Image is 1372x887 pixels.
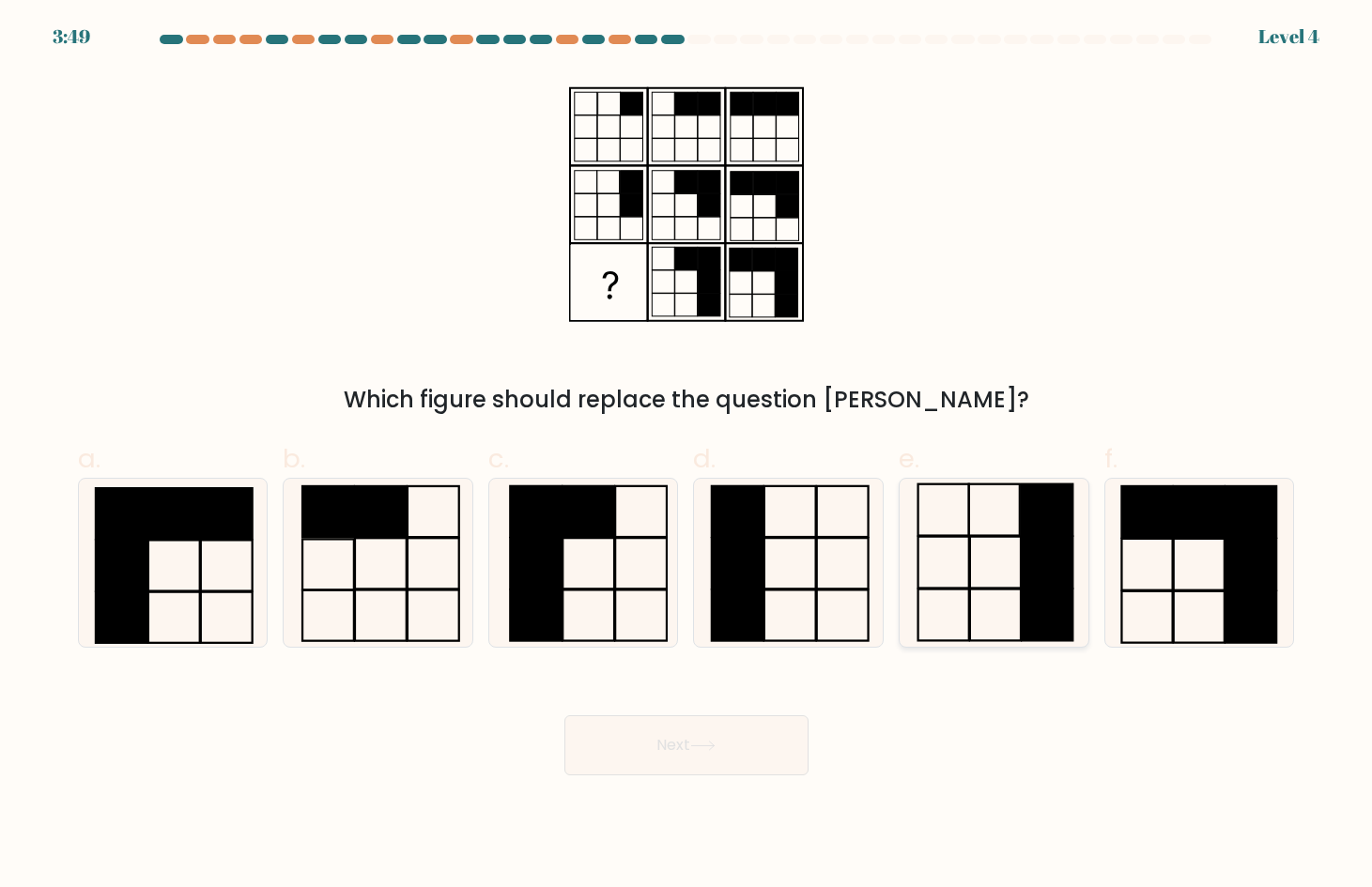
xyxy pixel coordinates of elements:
[283,440,305,477] span: b.
[78,440,100,477] span: a.
[899,440,919,477] span: e.
[53,23,90,51] div: 3:49
[1258,23,1319,51] div: Level 4
[564,715,809,775] button: Next
[693,440,716,477] span: d.
[89,383,1284,417] div: Which figure should replace the question [PERSON_NAME]?
[488,440,509,477] span: c.
[1104,440,1118,477] span: f.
